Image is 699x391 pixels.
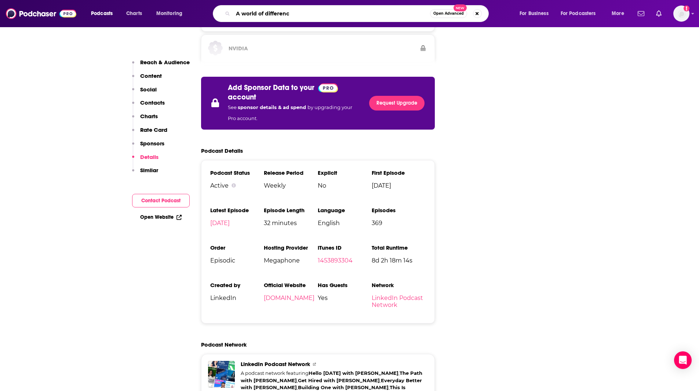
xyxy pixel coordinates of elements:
a: Show notifications dropdown [635,7,647,20]
button: Charts [132,113,158,126]
h3: Order [210,244,264,251]
h3: Hosting Provider [264,244,318,251]
p: Contacts [140,99,165,106]
h3: Episode Length [264,207,318,214]
button: Social [132,86,157,99]
span: Podcasts [91,8,113,19]
a: LinkedIn Podcast Network [372,294,423,308]
a: 1453893304 [318,257,353,264]
span: [DATE] [372,182,426,189]
button: Similar [132,167,158,180]
img: Podchaser Pro [318,83,338,93]
h2: Podcast Network [201,341,247,348]
a: [DOMAIN_NAME] [264,294,314,301]
span: Charts [126,8,142,19]
h3: Has Guests [318,282,372,289]
a: Pro website [318,83,338,92]
span: For Podcasters [561,8,596,19]
span: , [297,377,298,383]
h3: iTunes ID [318,244,372,251]
p: See by upgrading your Pro account. [228,102,361,124]
button: open menu [514,8,558,19]
span: No [318,182,372,189]
button: Content [132,72,162,86]
input: Search podcasts, credits, & more... [233,8,430,19]
a: Hello [DATE] with [PERSON_NAME] [309,370,398,376]
a: Building One with [PERSON_NAME] [298,384,389,390]
a: Charts [121,8,146,19]
button: Open AdvancedNew [430,9,467,18]
img: Building One with Tomer Cohen [215,368,227,380]
button: Details [132,153,159,167]
span: , [297,384,298,390]
img: Hello Monday with Jessi Hempel [206,356,218,368]
img: Your Career Podcast with Jane Jackson [203,377,215,389]
h3: Release Period [264,169,318,176]
button: Contacts [132,99,165,113]
p: Add Sponsor Data to your [228,83,314,92]
div: Search podcasts, credits, & more... [220,5,496,22]
h2: Podcast Details [201,147,243,154]
div: Open Intercom Messenger [674,351,692,369]
h3: Podcast Status [210,169,264,176]
a: Open Website [140,214,182,220]
p: Similar [140,167,158,174]
span: LinkedIn [210,294,264,301]
img: The Path with Ryan Roslansky [217,358,229,370]
p: Social [140,86,157,93]
span: English [318,220,372,227]
span: , [398,370,400,376]
button: open menu [556,8,607,19]
img: Social Media for B2B Growth: LinkedIn Strategies and Tips [214,379,226,391]
a: LinkedIn Podcast Network [208,361,235,388]
img: Everyday Better with Leah Smart [204,366,216,379]
p: Charts [140,113,158,120]
h3: Episodes [372,207,426,214]
span: Yes [318,294,372,301]
img: Get Hired with Andrew Seaman [227,359,240,371]
span: 8d 2h 18m 14s [372,257,426,264]
a: [DATE] [210,220,230,227]
a: Request Upgrade [369,96,425,111]
button: open menu [86,8,122,19]
a: LinkedIn Podcast Network [241,361,316,368]
p: Reach & Audience [140,59,190,66]
span: 369 [372,220,426,227]
span: New [454,4,467,11]
h3: Latest Episode [210,207,264,214]
h3: First Episode [372,169,426,176]
span: Episodic [210,257,264,264]
h3: Explicit [318,169,372,176]
span: More [612,8,624,19]
a: Get Hired with [PERSON_NAME] [298,377,380,383]
span: , [380,377,381,383]
h3: Official Website [264,282,318,289]
span: Open Advanced [433,12,464,15]
p: Sponsors [140,140,164,147]
button: Show profile menu [673,6,689,22]
h3: Language [318,207,372,214]
button: Sponsors [132,140,164,153]
p: account [228,93,256,102]
button: Contact Podcast [132,194,190,207]
p: Details [140,153,159,160]
h3: Network [372,282,426,289]
button: open menu [607,8,633,19]
p: Content [140,72,162,79]
h3: Created by [210,282,264,289]
button: open menu [151,8,192,19]
span: For Business [520,8,549,19]
a: Show notifications dropdown [653,7,665,20]
span: , [389,384,390,390]
span: sponsor details & ad spend [238,104,307,110]
h3: Total Runtime [372,244,426,251]
span: Logged in as AtriaBooks [673,6,689,22]
a: The Path with [PERSON_NAME] [241,370,422,383]
p: Rate Card [140,126,167,133]
span: 32 minutes [264,220,318,227]
img: This Is Working with Daniel Roth [226,370,238,382]
img: Podchaser - Follow, Share and Rate Podcasts [6,7,76,21]
div: Active [210,182,264,189]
